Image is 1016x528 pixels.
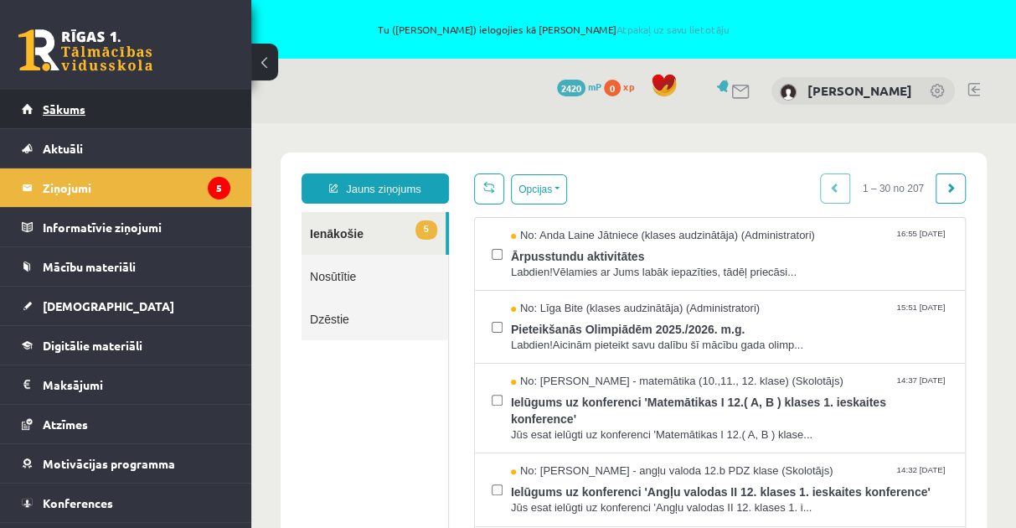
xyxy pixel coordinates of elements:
span: No: Anda Laine Jātniece (klases audzinātāja) (Administratori) [260,105,564,121]
span: 14:37 [DATE] [645,251,697,263]
a: Konferences [22,484,230,522]
span: xp [623,80,634,93]
a: Atzīmes [22,405,230,443]
a: No: [PERSON_NAME] - matemātika (10.,11., 12. klase) (Skolotājs) 14:37 [DATE] Ielūgums uz konferen... [260,251,697,319]
a: Sākums [22,90,230,128]
span: 15:51 [DATE] [645,178,697,190]
a: Maksājumi [22,365,230,404]
span: Jūs esat ielūgti uz konferenci 'Matemātikas I 12.( A, B ) klase... [260,304,697,320]
a: 0 xp [604,80,642,93]
span: Ārpusstundu aktivitātes [260,121,697,142]
a: No: Anda Laine Jātniece (klases audzinātāja) (Administratori) 16:55 [DATE] Ārpusstundu aktivitāte... [260,105,697,157]
span: 0 [604,80,621,96]
a: Digitālie materiāli [22,326,230,365]
a: 2420 mP [557,80,601,93]
span: Aktuāli [43,141,83,156]
a: Rīgas 1. Tālmācības vidusskola [18,29,152,71]
a: Jauns ziņojums [50,50,198,80]
span: Ielūgums uz konferenci 'Matemātikas I 12.( A, B ) klases 1. ieskaites konference' [260,267,697,304]
span: mP [588,80,601,93]
legend: Ziņojumi [43,168,230,207]
a: Informatīvie ziņojumi [22,208,230,246]
legend: Informatīvie ziņojumi [43,208,230,246]
a: [PERSON_NAME] [807,82,912,99]
a: Dzēstie [50,174,197,217]
a: [DEMOGRAPHIC_DATA] [22,287,230,325]
a: Motivācijas programma [22,444,230,483]
a: Ziņojumi5 [22,168,230,207]
span: 2420 [557,80,585,96]
span: Tu ([PERSON_NAME]) ielogojies kā [PERSON_NAME] [193,24,915,34]
span: Konferences [43,495,113,510]
span: Jūs esat ielūgti uz konferenci 'Angļu valodas II 12. klases 1. i... [260,377,697,393]
span: Atzīmes [43,417,88,432]
span: Ielūgums uz konferenci 'Angļu valodas II 12. klases 1. ieskaites konference' [260,356,697,377]
span: [DEMOGRAPHIC_DATA] [43,298,174,313]
span: No: [PERSON_NAME] - angļu valoda 12.b PDZ klase (Skolotājs) [260,340,582,356]
a: Nosūtītie [50,132,197,174]
span: No: [PERSON_NAME] - angļu valoda 12.b PDZ klase (Skolotājs) [260,414,582,430]
span: 5 [164,97,186,116]
legend: Maksājumi [43,365,230,404]
span: Sākums [43,101,85,116]
a: No: [PERSON_NAME] - angļu valoda 12.b PDZ klase (Skolotājs) 14:31 [DATE] [260,414,697,466]
span: Digitālie materiāli [43,338,142,353]
a: Aktuāli [22,129,230,168]
span: Labdien!Vēlamies ar Jums labāk iepazīties, tādēļ priecāsi... [260,142,697,158]
span: Pieteikšanās Olimpiādēm 2025./2026. m.g. [260,194,697,215]
a: Mācību materiāli [22,247,230,286]
span: 14:31 [DATE] [645,414,697,427]
span: Labdien!Aicinām pieteikt savu dalību šī mācību gada olimp... [260,215,697,230]
span: 16:55 [DATE] [645,105,697,117]
span: 14:32 [DATE] [645,340,697,353]
span: Mācību materiāli [43,259,136,274]
a: No: Līga Bite (klases audzinātāja) (Administratori) 15:51 [DATE] Pieteikšanās Olimpiādēm 2025./20... [260,178,697,230]
img: Matīss Liepiņš [780,84,797,101]
span: Motivācijas programma [43,456,175,471]
span: No: Līga Bite (klases audzinātāja) (Administratori) [260,178,508,194]
span: No: [PERSON_NAME] - matemātika (10.,11., 12. klase) (Skolotājs) [260,251,592,267]
i: 5 [208,177,230,199]
a: Atpakaļ uz savu lietotāju [616,23,730,36]
button: Opcijas [260,51,316,81]
a: No: [PERSON_NAME] - angļu valoda 12.b PDZ klase (Skolotājs) 14:32 [DATE] Ielūgums uz konferenci '... [260,340,697,392]
span: 1 – 30 no 207 [599,50,685,80]
a: 5Ienākošie [50,89,194,132]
